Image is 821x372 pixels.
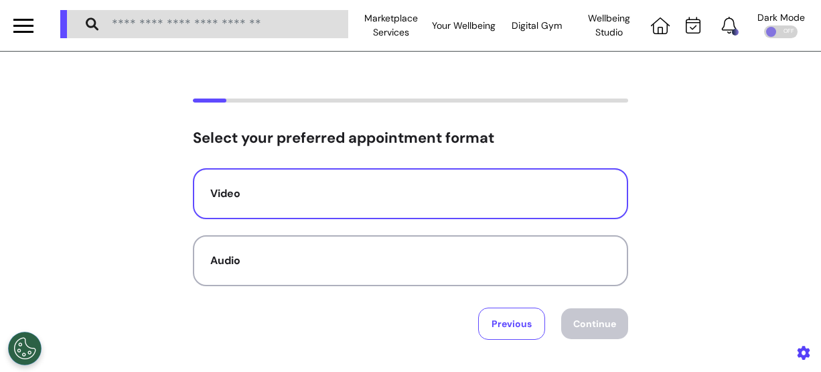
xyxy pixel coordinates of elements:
[764,25,798,38] div: OFF
[193,129,628,147] h2: Select your preferred appointment format
[210,186,611,202] div: Video
[500,7,573,44] div: Digital Gym
[478,308,545,340] button: Previous
[355,7,428,44] div: Marketplace Services
[427,7,500,44] div: Your Wellbeing
[193,168,628,219] button: Video
[193,235,628,286] button: Audio
[561,308,628,339] button: Continue
[757,13,805,22] div: Dark Mode
[210,253,611,269] div: Audio
[573,7,646,44] div: Wellbeing Studio
[8,332,42,365] button: Open Preferences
